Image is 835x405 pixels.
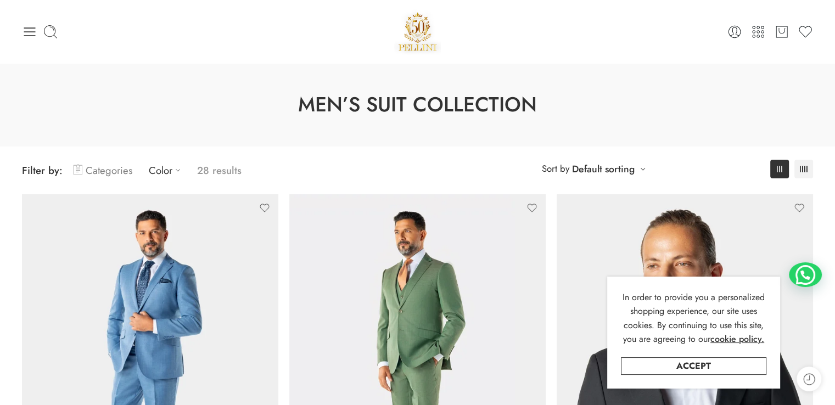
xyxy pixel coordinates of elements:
a: Login / Register [727,24,742,40]
span: Filter by: [22,163,63,178]
a: Categories [74,157,132,183]
a: cookie policy. [710,332,764,346]
a: Wishlist [798,24,813,40]
h1: Men’s Suit Collection [27,91,808,119]
span: Sort by [542,160,569,178]
a: Cart [774,24,789,40]
p: 28 results [197,157,242,183]
a: Pellini - [394,8,441,55]
img: Pellini [394,8,441,55]
span: In order to provide you a personalized shopping experience, our site uses cookies. By continuing ... [623,291,765,346]
a: Default sorting [572,161,635,177]
a: Color [149,157,186,183]
a: Accept [621,357,766,375]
